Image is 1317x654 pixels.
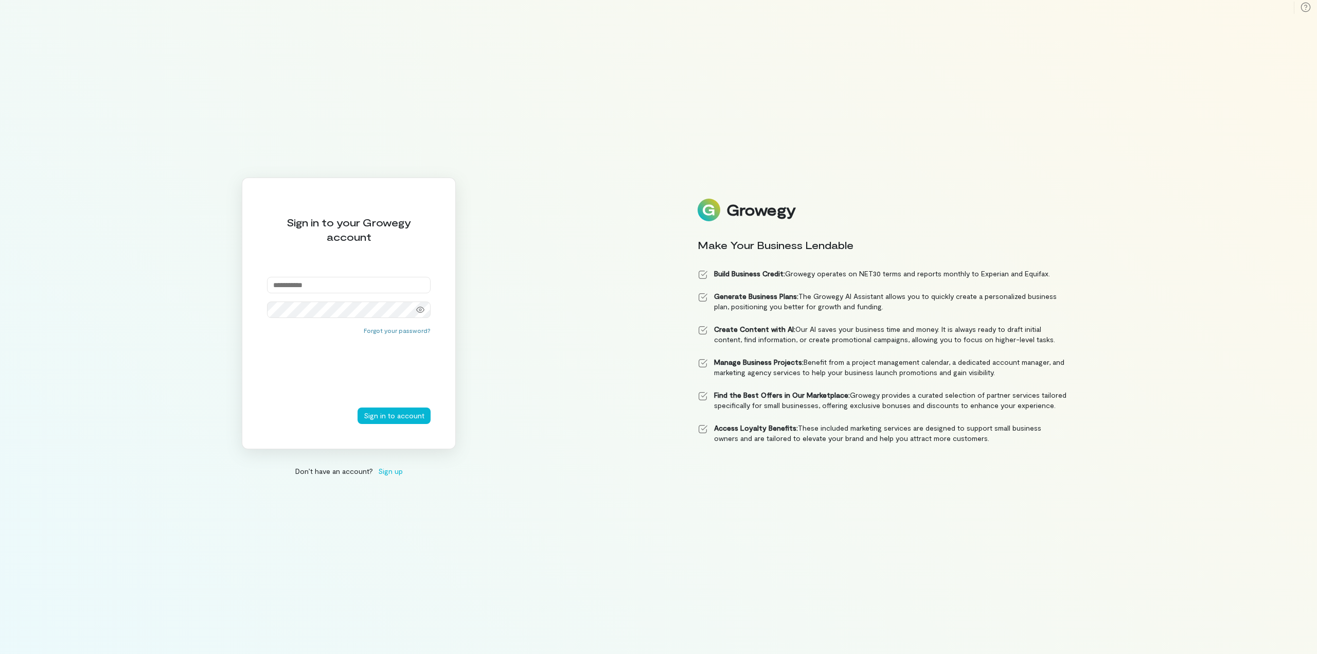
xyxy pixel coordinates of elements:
[714,423,798,432] strong: Access Loyalty Benefits:
[358,408,431,424] button: Sign in to account
[726,201,795,219] div: Growegy
[698,357,1067,378] li: Benefit from a project management calendar, a dedicated account manager, and marketing agency ser...
[714,292,798,301] strong: Generate Business Plans:
[698,423,1067,444] li: These included marketing services are designed to support small business owners and are tailored ...
[698,390,1067,411] li: Growegy provides a curated selection of partner services tailored specifically for small business...
[698,238,1067,252] div: Make Your Business Lendable
[698,324,1067,345] li: Our AI saves your business time and money. It is always ready to draft initial content, find info...
[698,269,1067,279] li: Growegy operates on NET30 terms and reports monthly to Experian and Equifax.
[698,291,1067,312] li: The Growegy AI Assistant allows you to quickly create a personalized business plan, positioning y...
[714,325,795,333] strong: Create Content with AI:
[714,391,850,399] strong: Find the Best Offers in Our Marketplace:
[267,215,431,244] div: Sign in to your Growegy account
[698,199,720,221] img: Logo
[714,269,785,278] strong: Build Business Credit:
[378,466,403,476] span: Sign up
[714,358,804,366] strong: Manage Business Projects:
[242,466,456,476] div: Don’t have an account?
[364,326,431,334] button: Forgot your password?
